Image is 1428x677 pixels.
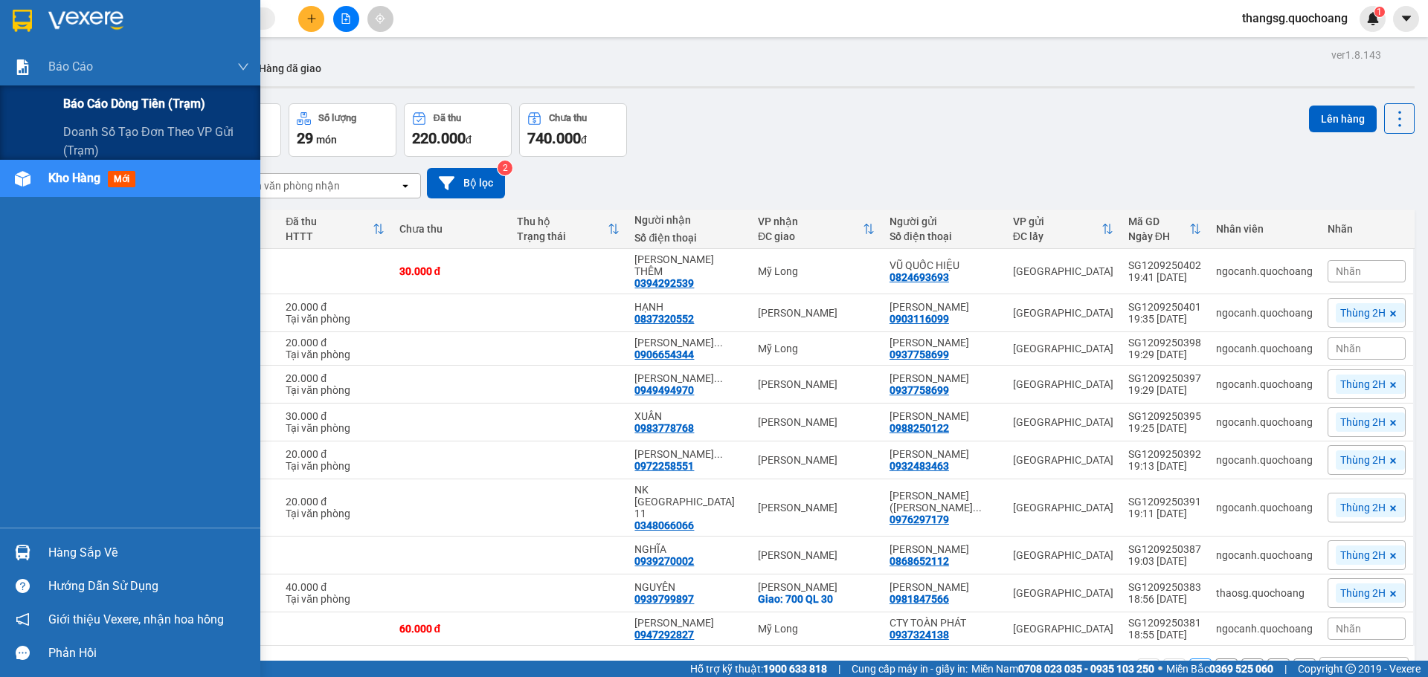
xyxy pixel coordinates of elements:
[399,180,411,192] svg: open
[247,51,333,86] button: Hàng đã giao
[1128,593,1201,605] div: 18:56 [DATE]
[1013,265,1113,277] div: [GEOGRAPHIC_DATA]
[890,313,949,325] div: 0903116099
[286,372,384,384] div: 20.000 đ
[286,313,384,325] div: Tại văn phòng
[890,230,998,242] div: Số điện thoại
[1374,7,1385,17] sup: 1
[890,216,998,227] div: Người gửi
[634,384,694,396] div: 0949494970
[1018,663,1154,675] strong: 0708 023 035 - 0935 103 250
[1128,508,1201,519] div: 19:11 [DATE]
[852,661,968,677] span: Cung cấp máy in - giấy in:
[404,103,512,157] button: Đã thu220.000đ
[434,113,461,123] div: Đã thu
[1013,416,1113,428] div: [GEOGRAPHIC_DATA]
[634,232,743,244] div: Số điện thoại
[286,301,384,313] div: 20.000 đ
[286,496,384,508] div: 20.000 đ
[634,448,743,460] div: NGUYỄN THÀNH ĐÁNG
[1340,453,1386,467] span: Thùng 2H
[1230,9,1360,27] span: thangsg.quochoang
[634,301,743,313] div: HẠNH
[1013,549,1113,561] div: [GEOGRAPHIC_DATA]
[1128,617,1201,629] div: SG1209250381
[1309,106,1377,132] button: Lên hàng
[634,617,743,629] div: PHAN THANH TÚ
[399,623,502,635] div: 60.000 đ
[1128,271,1201,283] div: 19:41 [DATE]
[1128,337,1201,349] div: SG1209250398
[316,134,337,146] span: món
[412,129,466,147] span: 220.000
[527,129,581,147] span: 740.000
[286,337,384,349] div: 20.000 đ
[634,337,743,349] div: NGUYỄN VĂN PHƯƠNG
[399,265,502,277] div: 30.000 đ
[48,642,249,664] div: Phản hồi
[298,6,324,32] button: plus
[48,610,224,629] span: Giới thiệu Vexere, nhận hoa hồng
[634,555,694,567] div: 0939270002
[634,629,694,641] div: 0947292827
[758,265,875,277] div: Mỹ Long
[1366,12,1380,25] img: icon-new-feature
[971,661,1154,677] span: Miền Nam
[1013,343,1113,354] div: [GEOGRAPHIC_DATA]
[890,593,949,605] div: 0981847566
[1393,6,1419,32] button: caret-down
[1166,661,1273,677] span: Miền Bắc
[517,230,608,242] div: Trạng thái
[286,593,384,605] div: Tại văn phòng
[48,542,249,564] div: Hàng sắp về
[890,448,998,460] div: TRẦN THỊ ÁNH DIỄM
[1340,586,1386,600] span: Thùng 2H
[1331,47,1381,63] div: ver 1.8.143
[634,253,743,277] div: NGÔ HỮU THÊM
[634,593,694,605] div: 0939799897
[1377,7,1382,17] span: 1
[1128,581,1201,593] div: SG1209250383
[48,57,93,76] span: Báo cáo
[1216,265,1313,277] div: ngocanh.quochoang
[758,216,863,227] div: VP nhận
[1336,343,1361,354] span: Nhãn
[634,460,694,472] div: 0972258551
[63,123,249,160] span: Doanh số tạo đơn theo VP gửi (trạm)
[634,543,743,555] div: NGHĨA
[714,372,723,384] span: ...
[1128,230,1189,242] div: Ngày ĐH
[758,378,875,390] div: [PERSON_NAME]
[758,581,875,593] div: [PERSON_NAME]
[758,343,875,354] div: Mỹ Long
[286,230,372,242] div: HTTT
[286,410,384,422] div: 30.000 đ
[758,454,875,466] div: [PERSON_NAME]
[1340,501,1386,514] span: Thùng 2H
[1013,216,1101,227] div: VP gửi
[1328,223,1406,235] div: Nhãn
[399,223,502,235] div: Chưa thu
[1128,543,1201,555] div: SG1209250387
[1006,210,1121,249] th: Toggle SortBy
[15,59,30,75] img: solution-icon
[341,13,351,24] span: file-add
[890,410,998,422] div: DƯƠNG QUANG NAM
[286,581,384,593] div: 40.000 đ
[15,171,30,187] img: warehouse-icon
[890,629,949,641] div: 0937324138
[890,349,949,360] div: 0937758699
[1216,549,1313,561] div: ngocanh.quochoang
[1400,12,1413,25] span: caret-down
[237,178,340,193] div: Chọn văn phòng nhận
[838,661,840,677] span: |
[714,337,723,349] span: ...
[48,575,249,597] div: Hướng dẫn sử dụng
[1013,587,1113,599] div: [GEOGRAPHIC_DATA]
[549,113,587,123] div: Chưa thu
[1128,410,1201,422] div: SG1209250395
[634,372,743,384] div: NGUYỄN HOÀI THANH
[1128,384,1201,396] div: 19:29 [DATE]
[750,210,882,249] th: Toggle SortBy
[890,514,949,525] div: 0976297179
